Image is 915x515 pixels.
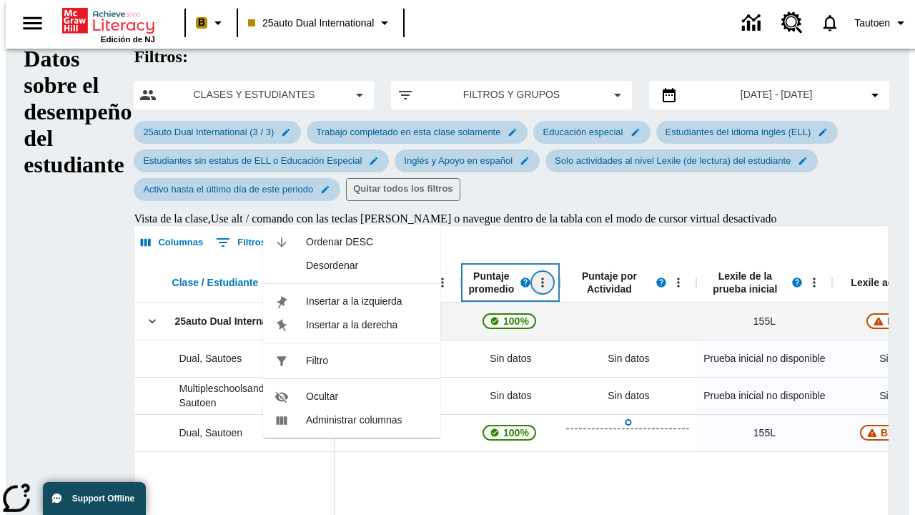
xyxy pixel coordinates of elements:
[172,276,259,289] span: Clase / Estudiante
[483,381,538,411] span: Sin datos
[534,127,631,137] span: Educación especial
[460,340,560,377] div: Sin datos, Dual, Sautoes
[851,276,911,289] span: Lexile actual
[134,212,889,225] div: Vista de la clase , Use alt / comando con las teclas [PERSON_NAME] o navegue dentro de la tabla c...
[134,121,301,144] div: Editar Seleccionado filtro de 25auto Dual International (3 / 3) elemento de submenú
[139,87,368,104] button: Seleccione las clases y los estudiantes opción del menú
[460,414,560,451] div: , 100%, La puntuación media de 100% correspondiente al primer intento de este estudiante de respo...
[753,426,776,441] span: 155 Lexile, Dual, Sautoen
[179,351,242,366] span: Dual, Sautoes
[395,155,521,166] span: Inglés y Apoyo en español
[72,494,134,504] span: Support Offline
[306,318,429,333] span: Insertar a la derecha
[803,272,825,293] button: Abrir menú
[460,263,560,303] div: Puntaje promedio
[545,149,818,172] div: Editar Seleccionado filtro de Solo actividades al nivel Lexile (de lectura) del estudiante elemen...
[468,270,515,295] span: Puntaje promedio
[174,314,317,328] span: 25auto Dual International (3/3)
[651,272,672,293] button: Lea más sobre el Puntaje por actividad
[498,308,535,334] span: 100%
[168,87,340,102] span: Clases y estudiantes
[703,270,786,295] span: Lexile de la prueba inicial
[134,178,340,201] div: Editar Seleccionado filtro de Activo hasta el último día de este periodo elemento de submenú
[43,482,146,515] button: Support Offline
[11,2,54,44] button: Abrir el menú lateral
[568,270,651,295] span: Puntaje por Actividad
[137,232,207,254] button: Seleccionar columnas
[866,87,884,104] svg: Collapse Date Range Filter
[248,16,374,31] span: 25auto Dual International
[656,121,839,144] div: Editar Seleccionado filtro de Estudiantes del idioma inglés (ELL) elemento de submenú
[786,272,808,293] button: Lea más sobre el Lexile de la prueba inicial
[432,272,453,293] button: Abrir menú
[306,258,429,273] span: Desordenar
[145,314,159,328] svg: Clic aquí para contraer la fila de la clase
[263,225,440,438] ul: Puntaje promedio, Abrir menú,
[134,184,322,195] span: Activo hasta el último día de este periodo
[566,419,691,446] button: Abrir Datos de actividades completadas, Dual, Sautoen
[546,155,799,166] span: Solo actividades al nivel Lexile (de lectura) del estudiante
[703,351,825,366] span: Prueba inicial no disponible, Dual, Sautoes
[134,149,389,172] div: Editar Seleccionado filtro de Estudiantes sin estatus de ELL o Educación Especial elemento de sub...
[733,4,773,43] a: Centro de información
[101,35,155,44] span: Edición de NJ
[198,14,205,31] span: B
[460,377,560,414] div: Sin datos, Multipleschoolsandprograms, Sautoen
[190,10,232,36] button: Boost El color de la clase es melocotón. Cambiar el color de la clase.
[668,272,689,293] button: Abrir menú
[811,4,849,41] a: Notificaciones
[773,4,811,42] a: Centro de recursos, Se abrirá en una pestaña nueva.
[483,344,538,373] span: Sin datos
[854,16,890,31] span: Tautoen
[600,381,656,410] div: Sin datos, Multipleschoolsandprograms, Sautoen
[498,420,535,446] span: 100%
[307,121,528,144] div: Editar Seleccionado filtro de Trabajo completado en esta clase solamente elemento de submenú
[134,127,282,137] span: 25auto Dual International (3 / 3)
[179,381,327,410] span: Multipleschoolsandprograms, Sautoen
[212,231,269,254] button: Mostrar filtros
[395,149,540,172] div: Editar Seleccionado filtro de Inglés y Apoyo en español elemento de submenú
[306,235,429,250] span: Ordenar DESC
[179,426,242,440] span: Dual, Sautoen
[397,87,625,104] button: Aplicar filtros opción del menú
[753,314,776,329] span: 155 Lexile, 25auto Dual International (3/3)
[741,87,813,102] span: [DATE] - [DATE]
[515,272,536,293] button: Lea más sobre el Puntaje promedio
[306,294,429,309] span: Insertar a la izquierda
[655,87,884,104] button: Seleccione el intervalo de fechas opción del menú
[142,310,163,332] button: Clic aquí para contraer la fila de la clase
[306,413,429,428] span: Administrar columnas
[703,388,825,403] span: Prueba inicial no disponible, Multipleschoolsandprograms, Sautoen
[532,272,553,293] button: Puntaje promedio, Abrir menú,
[134,155,370,166] span: Estudiantes sin estatus de ELL o Educación Especial
[425,87,597,102] span: Filtros y grupos
[62,5,155,44] div: Portada
[460,303,560,340] div: , 100%, La puntuación media de 100% correspondiente al primer intento de este estudiante de respo...
[657,127,820,137] span: Estudiantes del idioma inglés (ELL)
[258,272,280,293] button: Lea más sobre Clase / Estudiante
[307,127,509,137] span: Trabajo completado en esta clase solamente
[600,344,656,373] div: Sin datos, Dual, Sautoes
[306,389,429,404] span: Ocultar
[306,353,429,368] span: Filtro
[849,10,915,36] button: Perfil/Configuración
[533,121,650,144] div: Editar Seleccionado filtro de Educación especial elemento de submenú
[242,10,399,36] button: Clase: 25auto Dual International, Selecciona una clase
